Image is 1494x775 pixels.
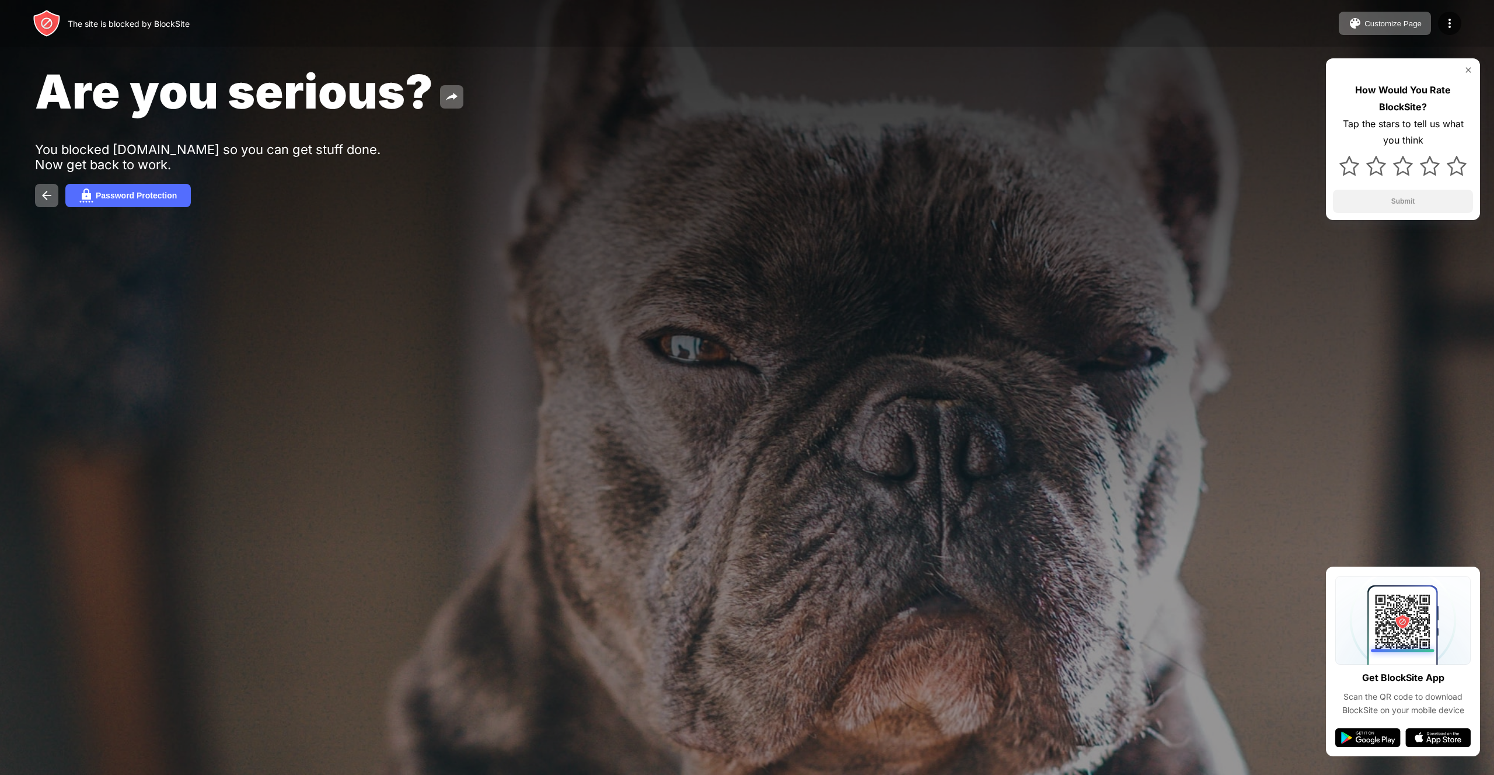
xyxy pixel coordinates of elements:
[40,188,54,203] img: back.svg
[1364,19,1422,28] div: Customize Page
[1447,156,1467,176] img: star.svg
[35,63,433,120] span: Are you serious?
[33,9,61,37] img: header-logo.svg
[1339,156,1359,176] img: star.svg
[1420,156,1440,176] img: star.svg
[1339,12,1431,35] button: Customize Page
[65,184,191,207] button: Password Protection
[96,191,177,200] div: Password Protection
[1464,65,1473,75] img: rate-us-close.svg
[1405,728,1471,747] img: app-store.svg
[1335,576,1471,665] img: qrcode.svg
[1333,116,1473,149] div: Tap the stars to tell us what you think
[79,188,93,203] img: password.svg
[1362,669,1444,686] div: Get BlockSite App
[1333,82,1473,116] div: How Would You Rate BlockSite?
[1366,156,1386,176] img: star.svg
[1443,16,1457,30] img: menu-icon.svg
[1335,728,1401,747] img: google-play.svg
[1333,190,1473,213] button: Submit
[445,90,459,104] img: share.svg
[35,142,396,172] div: You blocked [DOMAIN_NAME] so you can get stuff done. Now get back to work.
[1393,156,1413,176] img: star.svg
[1348,16,1362,30] img: pallet.svg
[68,19,190,29] div: The site is blocked by BlockSite
[1335,690,1471,717] div: Scan the QR code to download BlockSite on your mobile device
